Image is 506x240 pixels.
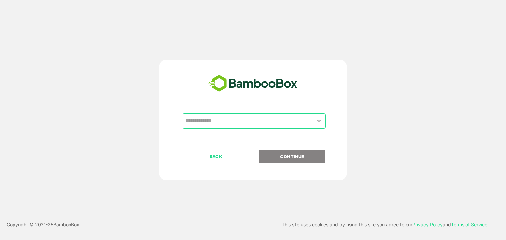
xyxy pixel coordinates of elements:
button: Open [315,116,323,125]
p: This site uses cookies and by using this site you agree to our and [282,221,487,228]
img: bamboobox [205,73,301,94]
p: Copyright © 2021- 25 BambooBox [7,221,79,228]
a: Privacy Policy [412,222,443,227]
p: BACK [183,153,249,160]
button: BACK [183,150,249,163]
button: CONTINUE [259,150,325,163]
a: Terms of Service [451,222,487,227]
p: CONTINUE [259,153,325,160]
